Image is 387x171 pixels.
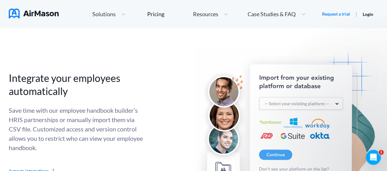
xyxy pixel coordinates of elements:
span: Solutions [92,11,116,17]
span: | [356,11,357,17]
img: AirMason Logo [9,8,59,18]
iframe: Intercom live chat [366,150,381,165]
div: Save time with our employee handbook builder’s HRIS partnerships or manually import them via CSV ... [9,106,143,152]
span: Case Studies & FAQ [248,11,296,17]
div: Pricing [147,11,164,17]
h2: Integrate your employees automatically [9,72,143,98]
span: Resources [193,11,218,17]
a: Pricing [147,8,164,20]
a: Login [363,12,373,17]
span: 1 [379,150,384,155]
a: Request a trial [322,11,350,17]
